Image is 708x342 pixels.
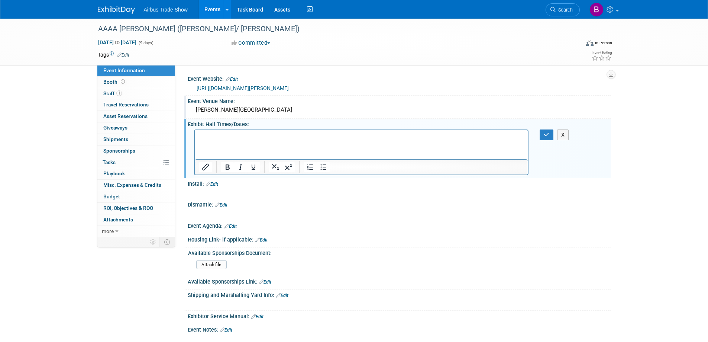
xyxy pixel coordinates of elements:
span: Staff [103,90,122,96]
img: Brianna Corbett [589,3,604,17]
span: ROI, Objectives & ROO [103,205,153,211]
iframe: Rich Text Area [195,130,528,159]
span: Attachments [103,217,133,223]
span: Playbook [103,170,125,176]
a: Budget [97,191,175,202]
a: Search [546,3,580,16]
div: AAAA [PERSON_NAME] ([PERSON_NAME]/ [PERSON_NAME]) [96,22,569,36]
span: 1 [116,90,122,96]
button: Italic [234,162,247,172]
div: Event Agenda: [188,220,611,230]
span: to [114,39,121,45]
div: Event Rating [592,51,612,55]
a: Edit [259,279,271,285]
span: Booth not reserved yet [119,79,126,84]
button: Committed [229,39,273,47]
span: Shipments [103,136,128,142]
span: Booth [103,79,126,85]
span: (9 days) [138,41,153,45]
button: Numbered list [304,162,317,172]
div: Dismantle: [188,199,611,209]
div: Event Notes: [188,324,611,334]
div: Available Sponsorships Link: [188,276,611,286]
button: Underline [247,162,260,172]
button: Insert/edit link [199,162,212,172]
button: Subscript [269,162,282,172]
a: Staff1 [97,88,175,99]
a: Edit [251,314,264,319]
span: [DATE] [DATE] [98,39,137,46]
a: Edit [226,77,238,82]
span: Budget [103,194,120,199]
td: Personalize Event Tab Strip [147,237,160,247]
a: Attachments [97,214,175,226]
a: Playbook [97,168,175,179]
span: Event Information [103,67,145,73]
a: Shipments [97,134,175,145]
a: Tasks [97,157,175,168]
img: ExhibitDay [98,6,135,14]
div: Exhibitor Service Manual: [188,311,611,320]
span: Travel Reservations [103,102,149,108]
td: Toggle Event Tabs [159,237,175,247]
a: Edit [220,327,232,333]
a: Edit [117,52,129,58]
a: Asset Reservations [97,111,175,122]
div: Install: [188,178,611,188]
span: Airbus Trade Show [144,7,188,13]
div: Event Venue Name: [188,96,611,105]
img: Format-Inperson.png [586,40,594,46]
a: Edit [224,224,237,229]
span: Giveaways [103,125,127,131]
span: Search [556,7,573,13]
div: Shipping and Marshalling Yard Info: [188,290,611,299]
div: [PERSON_NAME][GEOGRAPHIC_DATA] [193,104,605,116]
div: Exhibit Hall Times/Dates: [188,119,611,128]
span: Tasks [103,159,116,165]
div: Event Format [536,39,612,50]
button: Bold [221,162,234,172]
a: more [97,226,175,237]
a: Travel Reservations [97,99,175,111]
a: Misc. Expenses & Credits [97,180,175,191]
a: Edit [206,182,218,187]
div: Available Sponsorships Document: [188,247,607,257]
td: Tags [98,51,129,58]
div: Housing Link- if applicable: [188,234,611,244]
button: Superscript [282,162,295,172]
a: Edit [276,293,288,298]
span: Sponsorships [103,148,135,154]
a: Edit [255,237,268,243]
span: Misc. Expenses & Credits [103,182,161,188]
a: Edit [215,202,227,208]
button: Bullet list [317,162,330,172]
a: ROI, Objectives & ROO [97,203,175,214]
a: Booth [97,77,175,88]
a: Sponsorships [97,146,175,157]
a: Giveaways [97,122,175,134]
span: Asset Reservations [103,113,148,119]
a: Event Information [97,65,175,76]
a: [URL][DOMAIN_NAME][PERSON_NAME] [197,85,289,91]
div: Event Website: [188,73,611,83]
span: more [102,228,114,234]
button: X [557,130,569,140]
div: In-Person [595,40,612,46]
